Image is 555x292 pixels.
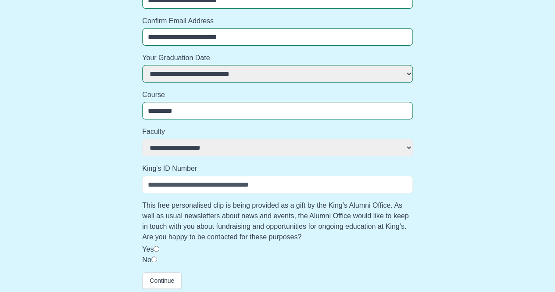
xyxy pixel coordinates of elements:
label: Course [142,90,413,100]
label: King's ID Number [142,163,413,174]
label: Faculty [142,126,413,137]
label: Your Graduation Date [142,53,413,63]
label: No [142,256,151,263]
button: Continue [142,272,182,289]
label: Yes [142,245,154,253]
label: Confirm Email Address [142,16,413,26]
label: This free personalised clip is being provided as a gift by the King’s Alumni Office. As well as u... [142,200,413,242]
